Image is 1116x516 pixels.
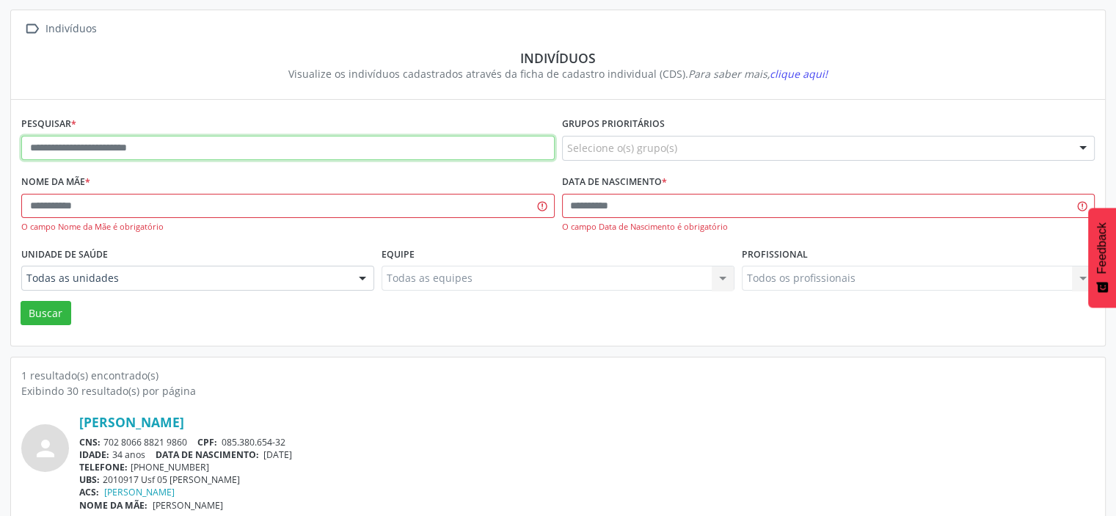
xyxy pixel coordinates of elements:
[79,461,1095,473] div: [PHONE_NUMBER]
[153,499,223,512] span: [PERSON_NAME]
[79,473,100,486] span: UBS:
[79,448,109,461] span: IDADE:
[742,243,808,266] label: Profissional
[79,499,147,512] span: NOME DA MÃE:
[32,435,59,462] i: person
[32,50,1084,66] div: Indivíduos
[562,171,667,194] label: Data de nascimento
[43,18,99,40] div: Indivíduos
[1088,208,1116,308] button: Feedback - Mostrar pesquisa
[104,486,175,498] a: [PERSON_NAME]
[562,221,1095,233] div: O campo Data de Nascimento é obrigatório
[688,67,828,81] i: Para saber mais,
[79,436,1095,448] div: 702 8066 8821 9860
[79,448,1095,461] div: 34 anos
[79,473,1095,486] div: 2010917 Usf 05 [PERSON_NAME]
[770,67,828,81] span: clique aqui!
[79,436,101,448] span: CNS:
[32,66,1084,81] div: Visualize os indivíduos cadastrados através da ficha de cadastro individual (CDS).
[21,113,76,136] label: Pesquisar
[222,436,285,448] span: 085.380.654-32
[567,140,677,156] span: Selecione o(s) grupo(s)
[21,18,99,40] a:  Indivíduos
[21,243,108,266] label: Unidade de saúde
[79,414,184,430] a: [PERSON_NAME]
[21,18,43,40] i: 
[79,461,128,473] span: TELEFONE:
[156,448,259,461] span: DATA DE NASCIMENTO:
[21,301,71,326] button: Buscar
[21,383,1095,399] div: Exibindo 30 resultado(s) por página
[263,448,292,461] span: [DATE]
[21,368,1095,383] div: 1 resultado(s) encontrado(s)
[79,486,99,498] span: ACS:
[197,436,217,448] span: CPF:
[26,271,344,286] span: Todas as unidades
[562,113,665,136] label: Grupos prioritários
[21,171,90,194] label: Nome da mãe
[1095,222,1109,274] span: Feedback
[382,243,415,266] label: Equipe
[21,221,555,233] div: O campo Nome da Mãe é obrigatório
